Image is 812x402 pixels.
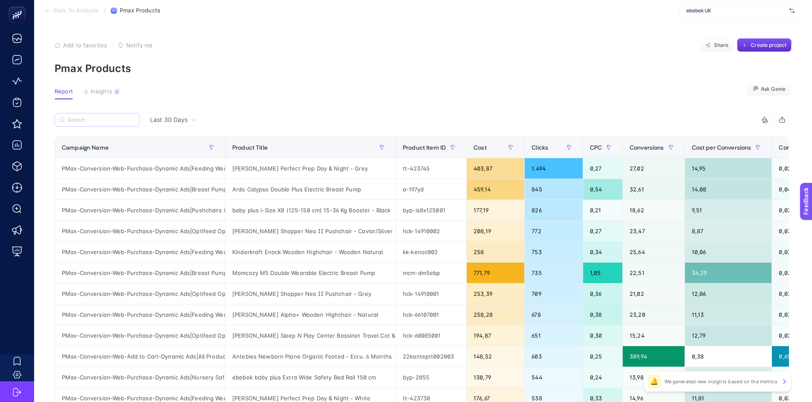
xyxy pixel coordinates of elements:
[225,179,396,200] div: Ardo Calypso Double Plus Electric Breast Pump
[396,179,466,200] div: a-197yd
[700,38,734,52] button: Share
[55,346,225,367] div: PMax-Conversion-Web-Add to Cart-Dynamic Ads|All Products
[623,242,685,262] div: 25,64
[525,263,582,283] div: 735
[583,158,622,179] div: 0,27
[118,42,153,49] button: Notify me
[623,367,685,388] div: 13,98
[55,179,225,200] div: PMax-Conversion-Web-Purchase-Dynamic Ads|Breast Pumps Only
[685,179,772,200] div: 14,08
[467,346,524,367] div: 148,52
[474,144,487,151] span: Cost
[525,242,582,262] div: 753
[55,242,225,262] div: PMax-Conversion-Web-Purchase-Dynamic Ads|Feeding Weaning-High Chairs
[225,304,396,325] div: [PERSON_NAME] Alpha+ Wooden Highchair - Natural
[532,144,548,151] span: Clicks
[467,242,524,262] div: 258
[225,242,396,262] div: Kinderkraft Enock Wooden Highchair - Wooden Natural
[685,325,772,346] div: 12,79
[396,221,466,241] div: hck-14910002
[225,263,396,283] div: Momcozy M5 Double Wearable Electric Breast Pump
[467,200,524,220] div: 177,19
[467,283,524,304] div: 253,39
[623,304,685,325] div: 23,20
[583,179,622,200] div: 0,54
[623,325,685,346] div: 15,24
[62,144,109,151] span: Campaign Name
[692,144,751,151] span: Cost per Conversions
[55,325,225,346] div: PMax-Conversion-Web-Purchase-Dynamic Ads|Optifeed OptiScore Products
[104,7,106,14] span: /
[525,367,582,388] div: 544
[623,221,685,241] div: 23,47
[126,42,153,49] span: Notify me
[747,82,792,96] button: Ask Genie
[150,116,188,124] span: Last 30 Days
[55,42,107,49] button: Add to favorites
[396,367,466,388] div: byp-2055
[685,263,772,283] div: 34,29
[120,7,160,14] span: Pmax Products
[686,7,786,14] span: ebebek UK
[225,346,396,367] div: Antebies Newborn Plane Organic Footed - Ecru. 6 Months
[55,88,73,95] span: Report
[55,263,225,283] div: PMax-Conversion-Web-Purchase-Dynamic Ads|Breast Pumps Only
[761,86,786,93] span: Ask Genie
[685,158,772,179] div: 14,95
[396,304,466,325] div: hck-66107001
[525,346,582,367] div: 603
[225,221,396,241] div: [PERSON_NAME] Shopper Neo II Pushchair - Caviar/Silver
[467,158,524,179] div: 403,87
[525,200,582,220] div: 826
[685,304,772,325] div: 11,13
[467,221,524,241] div: 208,19
[55,200,225,220] div: PMax-Conversion-Web-Purchase-Dynamic Ads|Pushchairs Car Seats-Car Seats
[623,158,685,179] div: 27,02
[623,179,685,200] div: 32,61
[583,346,622,367] div: 0,25
[583,304,622,325] div: 0,38
[91,88,112,95] span: Insights
[685,367,772,388] div: 9,35
[590,144,602,151] span: CPC
[225,325,396,346] div: [PERSON_NAME] Sleep N Play Center Bassinet Travel Cot & Playpen - Stars
[467,367,524,388] div: 130,79
[403,144,446,151] span: Product Item ID
[685,242,772,262] div: 10,06
[396,200,466,220] div: byp-is8x125001
[225,158,396,179] div: [PERSON_NAME] Perfect Prep Day & Night - Grey
[525,325,582,346] div: 651
[467,304,524,325] div: 258,28
[583,367,622,388] div: 0,24
[55,158,225,179] div: PMax-Conversion-Web-Purchase-Dynamic Ads|Feeding Weaning
[751,42,786,49] span: Create project
[396,346,466,367] div: 22kanteptt002003
[114,88,120,95] div: 4
[525,304,582,325] div: 678
[55,304,225,325] div: PMax-Conversion-Web-Purchase-Dynamic Ads|Feeding Weaning-High Chairs
[623,346,685,367] div: 389,94
[225,200,396,220] div: baby plus i-Size X8 (125-150 cm) 15-36 Kg Booster - Black
[737,38,792,52] button: Create project
[232,144,268,151] span: Product Title
[623,263,685,283] div: 22,51
[647,375,661,388] div: 🔔
[467,325,524,346] div: 194,87
[623,283,685,304] div: 21,02
[67,117,135,123] input: Search
[583,200,622,220] div: 0,21
[63,42,107,49] span: Add to favorites
[665,378,777,385] p: We generated new insights based on the metrics
[54,7,98,14] span: Back To Analysis
[789,6,795,15] img: svg%3e
[55,283,225,304] div: PMax-Conversion-Web-Purchase-Dynamic Ads|Optifeed OptiScore Products
[583,221,622,241] div: 0,27
[685,221,772,241] div: 8,87
[583,242,622,262] div: 0,34
[225,283,396,304] div: [PERSON_NAME] Shopper Neo II Pushchair - Grey
[685,346,772,367] div: 0,38
[396,325,466,346] div: hck-60085001
[685,283,772,304] div: 12,06
[55,367,225,388] div: PMax-Conversion-Web-Purchase-Dynamic Ads|Nursery Safety-Safety
[525,283,582,304] div: 709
